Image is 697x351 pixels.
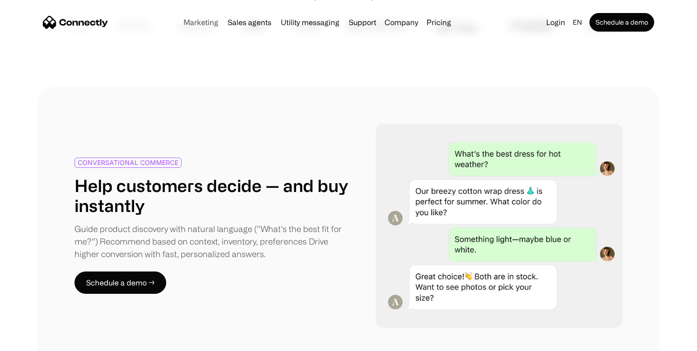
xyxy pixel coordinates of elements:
a: Pricing [423,19,455,26]
div: CONVERSATIONAL COMMERCE [78,159,178,166]
a: Utility messaging [277,19,343,26]
a: home [43,15,108,29]
a: Schedule a demo [589,13,654,32]
ul: Language list [19,335,56,348]
a: Login [542,16,569,29]
aside: Language selected: English [9,334,56,348]
a: Marketing [180,19,222,26]
a: Support [345,19,380,26]
div: en [569,16,588,29]
div: Company [382,16,421,29]
div: Guide product discovery with natural language (“What’s the best fit for me?”) Recommend based on ... [74,223,349,260]
h1: Help customers decide — and buy instantly [74,175,349,215]
div: en [573,16,582,29]
a: Schedule a demo → [74,272,166,294]
a: Sales agents [224,19,275,26]
div: Company [385,16,418,29]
